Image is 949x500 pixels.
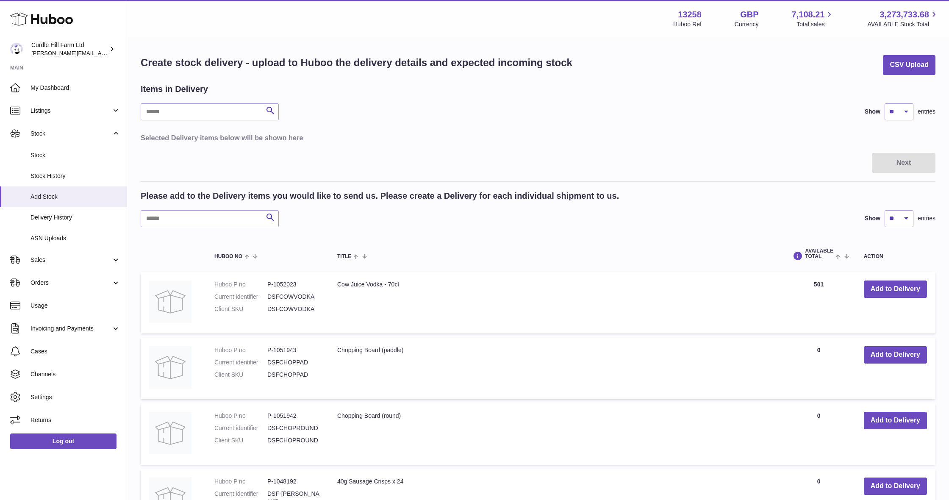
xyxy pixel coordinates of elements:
[10,433,117,449] a: Log out
[214,371,267,379] dt: Client SKU
[864,254,927,259] div: Action
[678,9,702,20] strong: 13258
[805,248,833,259] span: AVAILABLE Total
[867,20,939,28] span: AVAILABLE Stock Total
[31,172,120,180] span: Stock History
[918,108,935,116] span: entries
[31,151,120,159] span: Stock
[329,403,782,465] td: Chopping Board (round)
[214,281,267,289] dt: Huboo P no
[782,338,855,399] td: 0
[31,302,120,310] span: Usage
[864,346,927,364] button: Add to Delivery
[149,412,191,454] img: Chopping Board (round)
[329,338,782,399] td: Chopping Board (paddle)
[267,358,320,367] dd: DSFCHOPPAD
[865,108,880,116] label: Show
[792,9,835,28] a: 7,108.21 Total sales
[864,281,927,298] button: Add to Delivery
[337,254,351,259] span: Title
[267,424,320,432] dd: DSFCHOPROUND
[880,9,929,20] span: 3,273,733.68
[214,436,267,444] dt: Client SKU
[267,371,320,379] dd: DSFCHOPPAD
[149,346,191,389] img: Chopping Board (paddle)
[31,234,120,242] span: ASN Uploads
[31,50,170,56] span: [PERSON_NAME][EMAIL_ADDRESS][DOMAIN_NAME]
[214,305,267,313] dt: Client SKU
[31,84,120,92] span: My Dashboard
[31,130,111,138] span: Stock
[214,254,242,259] span: Huboo no
[31,393,120,401] span: Settings
[267,436,320,444] dd: DSFCHOPROUND
[10,43,23,56] img: miranda@diddlysquatfarmshop.com
[918,214,935,222] span: entries
[267,412,320,420] dd: P-1051942
[867,9,939,28] a: 3,273,733.68 AVAILABLE Stock Total
[267,281,320,289] dd: P-1052023
[31,256,111,264] span: Sales
[31,107,111,115] span: Listings
[214,412,267,420] dt: Huboo P no
[864,412,927,429] button: Add to Delivery
[792,9,825,20] span: 7,108.21
[31,41,108,57] div: Curdle Hill Farm Ltd
[214,478,267,486] dt: Huboo P no
[782,403,855,465] td: 0
[31,279,111,287] span: Orders
[214,358,267,367] dt: Current identifier
[740,9,758,20] strong: GBP
[214,424,267,432] dt: Current identifier
[214,293,267,301] dt: Current identifier
[141,190,619,202] h2: Please add to the Delivery items you would like to send us. Please create a Delivery for each ind...
[673,20,702,28] div: Huboo Ref
[267,305,320,313] dd: DSFCOWVODKA
[31,214,120,222] span: Delivery History
[31,416,120,424] span: Returns
[782,272,855,333] td: 501
[865,214,880,222] label: Show
[141,56,572,69] h1: Create stock delivery - upload to Huboo the delivery details and expected incoming stock
[267,346,320,354] dd: P-1051943
[214,346,267,354] dt: Huboo P no
[31,347,120,356] span: Cases
[735,20,759,28] div: Currency
[864,478,927,495] button: Add to Delivery
[141,83,208,95] h2: Items in Delivery
[883,55,935,75] button: CSV Upload
[267,293,320,301] dd: DSFCOWVODKA
[329,272,782,333] td: Cow Juice Vodka - 70cl
[149,281,191,323] img: Cow Juice Vodka - 70cl
[31,370,120,378] span: Channels
[796,20,834,28] span: Total sales
[267,478,320,486] dd: P-1048192
[31,325,111,333] span: Invoicing and Payments
[141,133,935,142] h3: Selected Delivery items below will be shown here
[31,193,120,201] span: Add Stock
